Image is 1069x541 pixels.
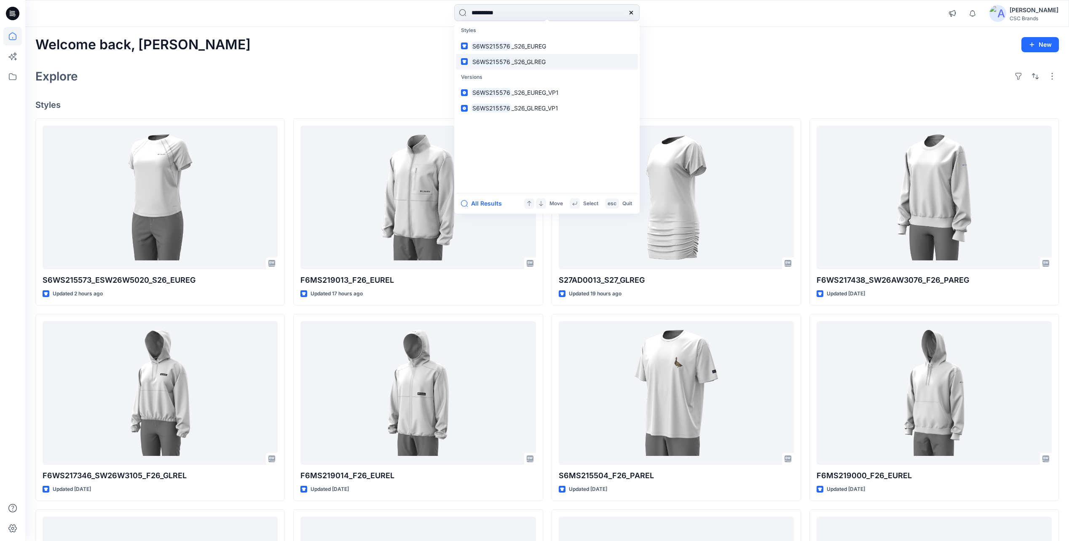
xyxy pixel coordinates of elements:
a: S27AD0013_S27_GLREG [559,126,794,269]
mark: S6WS215576 [471,57,512,67]
a: F6WS217438_SW26AW3076_F26_PAREG [817,126,1052,269]
img: avatar [989,5,1006,22]
a: S6WS215576_S26_EUREG [456,38,638,54]
p: F6MS219014_F26_EUREL [300,470,536,482]
h2: Welcome back, [PERSON_NAME] [35,37,251,53]
p: F6WS217346_SW26W3105_F26_GLREL [43,470,278,482]
a: S6MS215504_F26_PAREL [559,321,794,465]
p: Styles [456,23,638,38]
p: F6MS219000_F26_EUREL [817,470,1052,482]
p: esc [608,199,616,208]
a: F6MS219000_F26_EUREL [817,321,1052,465]
mark: S6WS215576 [471,41,512,51]
p: Versions [456,70,638,85]
div: [PERSON_NAME] [1010,5,1058,15]
p: Updated [DATE] [827,485,865,494]
a: F6MS219013_F26_EUREL [300,126,536,269]
p: Updated [DATE] [311,485,349,494]
p: S6WS215573_ESW26W5020_S26_EUREG [43,274,278,286]
button: All Results [461,198,507,209]
p: S27AD0013_S27_GLREG [559,274,794,286]
p: Updated [DATE] [53,485,91,494]
div: CSC Brands [1010,15,1058,21]
a: F6MS219014_F26_EUREL [300,321,536,465]
p: Updated 19 hours ago [569,289,622,298]
span: _S26_GLREG_VP1 [512,104,558,112]
p: Updated 2 hours ago [53,289,103,298]
span: _S26_GLREG [512,58,546,65]
a: S6WS215576_S26_GLREG_VP1 [456,100,638,116]
p: Updated 17 hours ago [311,289,363,298]
h4: Styles [35,100,1059,110]
mark: S6WS215576 [471,88,512,97]
p: Updated [DATE] [569,485,607,494]
a: S6WS215573_ESW26W5020_S26_EUREG [43,126,278,269]
h2: Explore [35,70,78,83]
p: F6WS217438_SW26AW3076_F26_PAREG [817,274,1052,286]
p: Quit [622,199,632,208]
button: New [1021,37,1059,52]
a: S6WS215576_S26_GLREG [456,54,638,70]
p: S6MS215504_F26_PAREL [559,470,794,482]
mark: S6WS215576 [471,103,512,113]
p: F6MS219013_F26_EUREL [300,274,536,286]
a: S6WS215576_S26_EUREG_VP1 [456,85,638,100]
p: Select [583,199,598,208]
span: _S26_EUREG_VP1 [512,89,559,96]
p: Move [549,199,563,208]
span: _S26_EUREG [512,43,546,50]
p: Updated [DATE] [827,289,865,298]
a: F6WS217346_SW26W3105_F26_GLREL [43,321,278,465]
